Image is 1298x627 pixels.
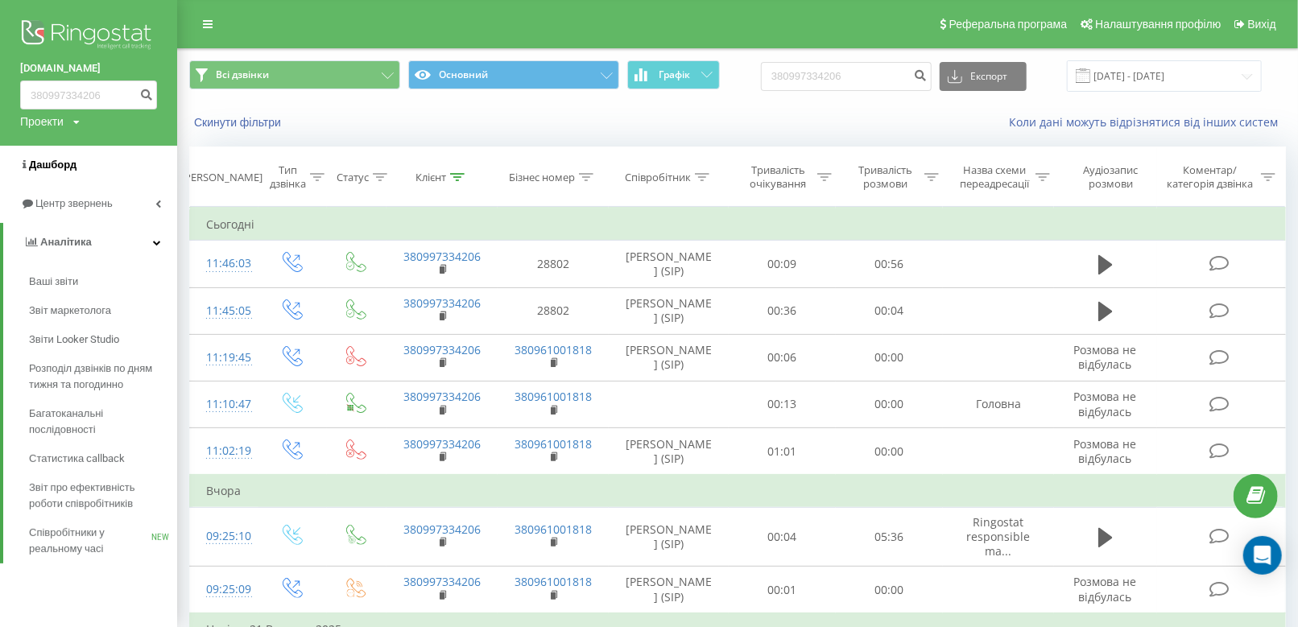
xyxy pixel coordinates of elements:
span: Розмова не відбулась [1074,574,1137,604]
td: 00:00 [836,428,943,476]
div: Статус [337,171,369,184]
a: Звіт маркетолога [29,296,177,325]
span: Дашборд [29,159,76,171]
a: Звіти Looker Studio [29,325,177,354]
div: Тривалість очікування [743,163,813,191]
td: Сьогодні [190,208,1286,241]
span: Розмова не відбулась [1074,436,1137,466]
button: Графік [627,60,720,89]
td: [PERSON_NAME] (SIP) [609,334,729,381]
a: 380997334206 [403,522,481,537]
td: Вчора [190,475,1286,507]
div: Open Intercom Messenger [1243,536,1282,575]
td: 00:04 [729,507,836,567]
a: 380997334206 [403,295,481,311]
a: 380961001818 [515,436,592,452]
div: Коментар/категорія дзвінка [1163,163,1257,191]
span: Налаштування профілю [1095,18,1221,31]
a: 380961001818 [515,574,592,589]
img: Ringostat logo [20,16,157,56]
div: Клієнт [415,171,446,184]
a: Звіт про ефективність роботи співробітників [29,473,177,518]
input: Пошук за номером [20,80,157,109]
td: 00:00 [836,567,943,614]
a: Співробітники у реальному часіNEW [29,518,177,563]
td: [PERSON_NAME] (SIP) [609,567,729,614]
div: Проекти [20,113,64,130]
td: 00:00 [836,334,943,381]
a: 380997334206 [403,342,481,357]
td: [PERSON_NAME] (SIP) [609,241,729,287]
a: 380997334206 [403,249,481,264]
td: 00:01 [729,567,836,614]
a: Статистика callback [29,444,177,473]
span: Багатоканальні послідовності [29,406,169,438]
span: Співробітники у реальному часі [29,525,151,557]
td: 00:36 [729,287,836,334]
span: Звіт про ефективність роботи співробітників [29,480,169,512]
div: 11:19:45 [206,342,242,373]
button: Основний [408,60,619,89]
span: Розмова не відбулась [1074,389,1137,419]
a: [DOMAIN_NAME] [20,60,157,76]
a: Багатоканальні послідовності [29,399,177,444]
td: 00:06 [729,334,836,381]
td: 00:13 [729,381,836,427]
span: Розподіл дзвінків по дням тижня та погодинно [29,361,169,393]
a: 380961001818 [515,522,592,537]
span: Всі дзвінки [216,68,269,81]
span: Ваші звіти [29,274,78,290]
div: 11:10:47 [206,389,242,420]
div: 11:45:05 [206,295,242,327]
span: Ringostat responsible ma... [966,514,1030,559]
span: Реферальна програма [949,18,1068,31]
a: Розподіл дзвінків по дням тижня та погодинно [29,354,177,399]
td: 28802 [498,241,609,287]
div: 11:46:03 [206,248,242,279]
div: 11:02:19 [206,435,242,467]
td: [PERSON_NAME] (SIP) [609,507,729,567]
div: Співробітник [625,171,691,184]
div: Назва схеми переадресації [957,163,1031,191]
td: [PERSON_NAME] (SIP) [609,428,729,476]
div: Тривалість розмови [850,163,920,191]
td: 01:01 [729,428,836,476]
div: Тип дзвінка [270,163,306,191]
a: 380961001818 [515,389,592,404]
a: Аналiтика [3,223,177,262]
a: 380997334206 [403,436,481,452]
a: Ваші звіти [29,267,177,296]
div: 09:25:09 [206,574,242,605]
input: Пошук за номером [761,62,932,91]
td: Головна [943,381,1054,427]
span: Статистика callback [29,451,125,467]
div: [PERSON_NAME] [181,171,262,184]
td: 00:04 [836,287,943,334]
td: [PERSON_NAME] (SIP) [609,287,729,334]
button: Скинути фільтри [189,115,289,130]
td: 00:00 [836,381,943,427]
td: 00:09 [729,241,836,287]
span: Аналiтика [40,236,92,248]
span: Звіт маркетолога [29,303,111,319]
a: 380997334206 [403,574,481,589]
div: 09:25:10 [206,521,242,552]
span: Розмова не відбулась [1074,342,1137,372]
a: 380997334206 [403,389,481,404]
td: 00:56 [836,241,943,287]
td: 05:36 [836,507,943,567]
span: Графік [659,69,690,80]
span: Вихід [1248,18,1276,31]
a: Коли дані можуть відрізнятися вiд інших систем [1009,114,1286,130]
div: Аудіозапис розмови [1069,163,1153,191]
button: Всі дзвінки [189,60,400,89]
div: Бізнес номер [509,171,575,184]
a: 380961001818 [515,342,592,357]
td: 28802 [498,287,609,334]
span: Центр звернень [35,197,113,209]
button: Експорт [940,62,1027,91]
span: Звіти Looker Studio [29,332,119,348]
